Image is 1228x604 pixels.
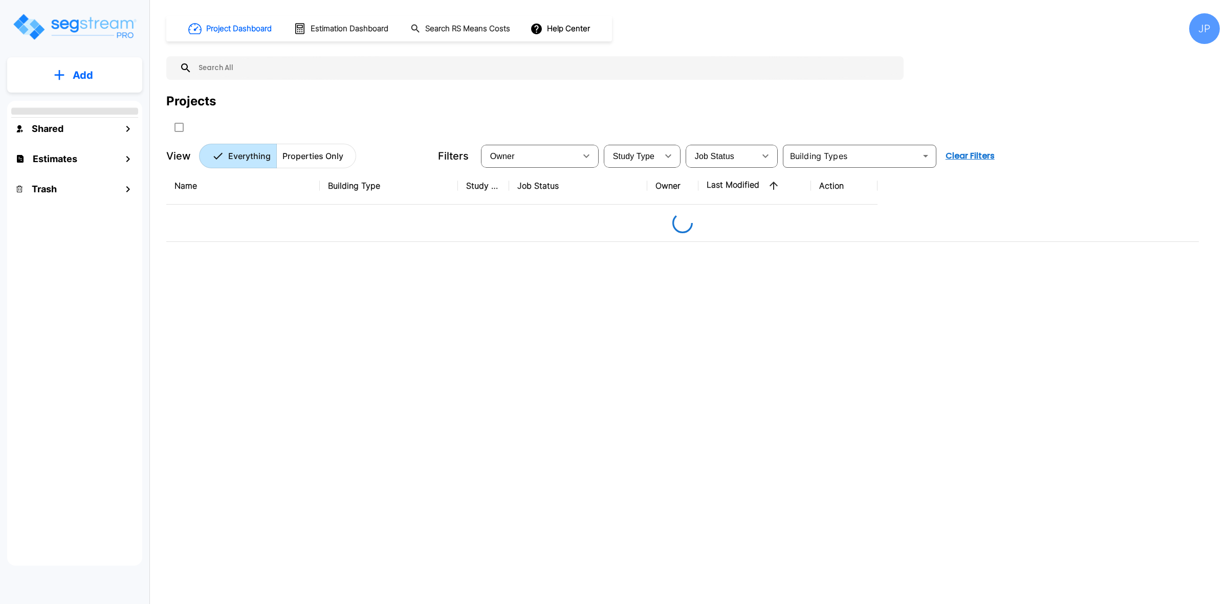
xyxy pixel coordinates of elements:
th: Owner [647,167,698,205]
h1: Shared [32,122,63,136]
h1: Project Dashboard [206,23,272,35]
button: Clear Filters [941,146,999,166]
input: Building Types [786,149,916,163]
th: Study Type [458,167,509,205]
p: Add [73,68,93,83]
button: Open [918,149,933,163]
button: Everything [199,144,277,168]
span: Study Type [613,152,654,161]
img: Logo [12,12,137,41]
button: Help Center [528,19,594,38]
button: Properties Only [276,144,356,168]
div: Select [483,142,576,170]
th: Building Type [320,167,458,205]
div: Select [606,142,658,170]
div: JP [1189,13,1220,44]
span: Job Status [695,152,734,161]
button: Add [7,60,142,90]
span: Owner [490,152,515,161]
div: Projects [166,92,216,110]
th: Job Status [509,167,647,205]
button: Estimation Dashboard [290,18,394,39]
button: Search RS Means Costs [406,19,516,39]
button: Project Dashboard [184,17,277,40]
th: Name [166,167,320,205]
h1: Estimation Dashboard [311,23,388,35]
h1: Estimates [33,152,77,166]
th: Action [811,167,878,205]
h1: Search RS Means Costs [425,23,510,35]
th: Last Modified [698,167,811,205]
input: Search All [192,56,898,80]
div: Select [688,142,755,170]
button: SelectAll [169,117,189,138]
p: Properties Only [282,150,343,162]
p: Filters [438,148,469,164]
h1: Trash [32,182,57,196]
div: Platform [199,144,356,168]
p: Everything [228,150,271,162]
p: View [166,148,191,164]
